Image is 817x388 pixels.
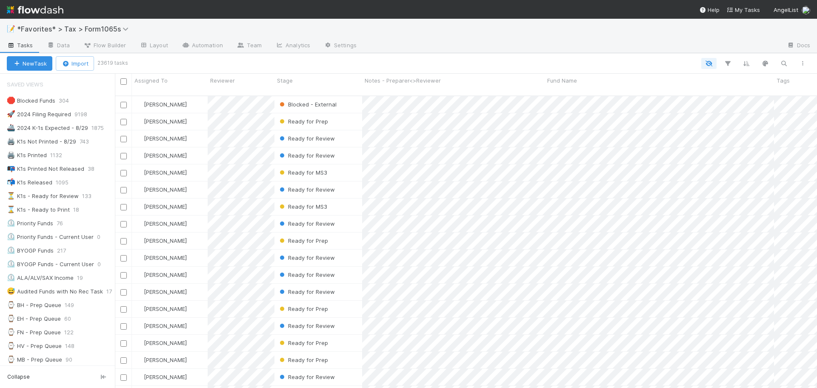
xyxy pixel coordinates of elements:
a: Team [230,39,269,53]
input: Toggle Row Selected [120,153,127,159]
span: [PERSON_NAME] [144,118,187,125]
span: Reviewer [210,76,235,85]
div: Ready for Review [278,270,335,279]
img: avatar_d45d11ee-0024-4901-936f-9df0a9cc3b4e.png [136,203,143,210]
span: Ready for Review [278,374,335,380]
span: [PERSON_NAME] [144,322,187,329]
span: 🖨️ [7,138,15,145]
span: Ready for Review [278,322,335,329]
span: Ready for Prep [278,339,328,346]
a: Data [40,39,77,53]
span: [PERSON_NAME] [144,271,187,278]
img: avatar_d45d11ee-0024-4901-936f-9df0a9cc3b4e.png [136,101,143,108]
input: Toggle Row Selected [120,357,127,364]
span: [PERSON_NAME] [144,169,187,176]
div: Ready for MS3 [278,168,327,177]
div: [PERSON_NAME] [135,134,187,143]
div: Ready for Review [278,134,335,143]
div: Ready for Prep [278,236,328,245]
span: 304 [59,95,77,106]
span: Ready for Review [278,220,335,227]
img: avatar_cfa6ccaa-c7d9-46b3-b608-2ec56ecf97ad.png [136,152,143,159]
span: 38 [88,164,103,174]
div: Ready for Prep [278,339,328,347]
span: ⏲️ [7,219,15,227]
a: Layout [133,39,175,53]
div: [PERSON_NAME] [135,322,187,330]
div: Ready for Prep [278,117,328,126]
span: 9198 [74,109,96,120]
input: Toggle Row Selected [120,374,127,381]
span: ⌚ [7,301,15,308]
input: Toggle All Rows Selected [120,78,127,85]
span: 📭 [7,165,15,172]
img: avatar_66854b90-094e-431f-b713-6ac88429a2b8.png [136,339,143,346]
span: [PERSON_NAME] [144,203,187,210]
div: BYOGP Funds - Current User [7,259,94,270]
button: Import [56,56,94,71]
span: ⏳ [7,192,15,199]
div: 2024 K-1s Expected - 8/29 [7,123,88,133]
img: avatar_d45d11ee-0024-4901-936f-9df0a9cc3b4e.png [136,135,143,142]
div: [PERSON_NAME] [135,373,187,381]
span: [PERSON_NAME] [144,305,187,312]
div: Ready for Review [278,287,335,296]
span: 1875 [91,123,112,133]
input: Toggle Row Selected [120,238,127,244]
div: Ready for Review [278,185,335,194]
span: Ready for Review [278,254,335,261]
span: 19 [77,273,91,283]
span: Tasks [7,41,33,49]
div: [PERSON_NAME] [135,219,187,228]
img: avatar_e41e7ae5-e7d9-4d8d-9f56-31b0d7a2f4fd.png [136,271,143,278]
div: [PERSON_NAME] [135,100,187,109]
div: 2024 Filing Required [7,109,71,120]
input: Toggle Row Selected [120,119,127,125]
div: Ready for Review [278,151,335,160]
span: ⏲️ [7,260,15,267]
img: avatar_cfa6ccaa-c7d9-46b3-b608-2ec56ecf97ad.png [136,288,143,295]
span: [PERSON_NAME] [144,152,187,159]
span: Ready for MS3 [278,203,327,210]
input: Toggle Row Selected [120,272,127,279]
span: 📝 [7,25,15,32]
div: Ready for Review [278,253,335,262]
div: [PERSON_NAME] [135,287,187,296]
img: avatar_711f55b7-5a46-40da-996f-bc93b6b86381.png [136,356,143,363]
span: 📬 [7,178,15,186]
div: [PERSON_NAME] [135,305,187,313]
span: Assigned To [134,76,168,85]
span: Ready for MS3 [278,169,327,176]
input: Toggle Row Selected [120,102,127,108]
span: [PERSON_NAME] [144,186,187,193]
div: Priority Funds - Current User [7,232,94,242]
div: Ready for Review [278,219,335,228]
span: 17 [106,286,120,297]
span: 0 [97,232,109,242]
span: 76 [57,218,71,229]
div: [PERSON_NAME] [135,151,187,160]
small: 23619 tasks [97,59,128,67]
span: 1095 [56,177,77,188]
a: Analytics [269,39,317,53]
img: avatar_711f55b7-5a46-40da-996f-bc93b6b86381.png [136,305,143,312]
img: avatar_66854b90-094e-431f-b713-6ac88429a2b8.png [136,220,143,227]
a: Docs [780,39,817,53]
span: ⏲️ [7,247,15,254]
span: 🖨️ [7,151,15,158]
div: [PERSON_NAME] [135,117,187,126]
span: 0 [97,259,109,270]
div: [PERSON_NAME] [135,253,187,262]
span: ⏲️ [7,274,15,281]
span: Ready for Prep [278,356,328,363]
span: Ready for Review [278,271,335,278]
span: [PERSON_NAME] [144,135,187,142]
div: K1s Not Printed - 8/29 [7,136,76,147]
button: NewTask [7,56,52,71]
a: Automation [175,39,230,53]
div: Priority Funds [7,218,53,229]
div: [PERSON_NAME] [135,202,187,211]
span: Ready for Review [278,152,335,159]
span: 60 [64,313,80,324]
a: Flow Builder [77,39,133,53]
